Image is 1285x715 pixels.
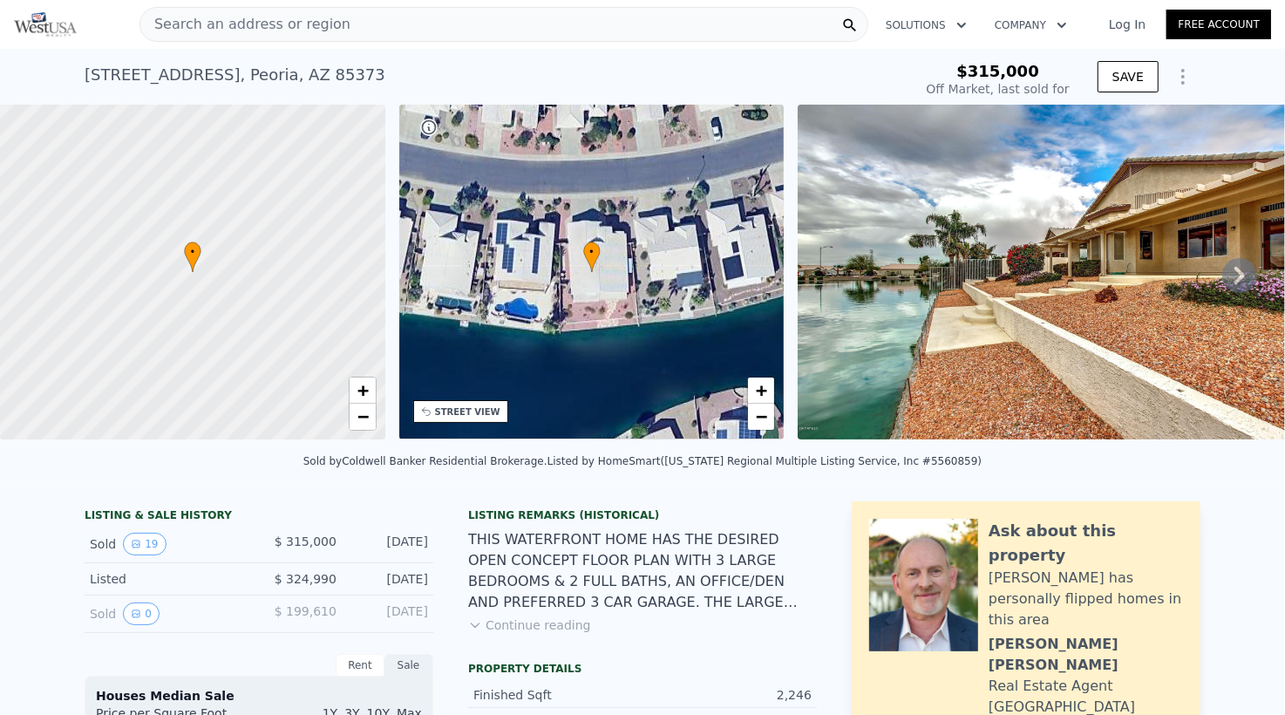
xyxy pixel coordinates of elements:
div: Finished Sqft [473,686,642,704]
span: $ 315,000 [275,535,337,548]
a: Zoom out [748,404,774,430]
button: Show Options [1166,59,1200,94]
div: [DATE] [350,533,428,555]
span: $ 324,990 [275,572,337,586]
div: Houses Median Sale [96,687,422,705]
button: Solutions [872,10,981,41]
div: • [583,242,601,272]
div: [DATE] [350,570,428,588]
span: • [184,244,201,260]
span: − [357,405,368,427]
button: Company [981,10,1081,41]
div: Sold [90,603,245,625]
span: $ 199,610 [275,604,337,618]
button: Continue reading [468,616,591,634]
div: Sale [384,654,433,677]
div: Real Estate Agent [989,676,1113,697]
div: • [184,242,201,272]
button: View historical data [123,533,166,555]
div: [DATE] [350,603,428,625]
div: [PERSON_NAME] [PERSON_NAME] [989,634,1183,676]
div: Sold [90,533,245,555]
div: STREET VIEW [435,405,500,419]
img: Pellego [14,12,77,37]
a: Free Account [1166,10,1271,39]
a: Log In [1088,16,1166,33]
span: • [583,244,601,260]
span: $315,000 [956,62,1039,80]
div: 2,246 [642,686,812,704]
div: Ask about this property [989,519,1183,568]
span: − [756,405,767,427]
button: View historical data [123,603,160,625]
div: THIS WATERFRONT HOME HAS THE DESIRED OPEN CONCEPT FLOOR PLAN WITH 3 LARGE BEDROOMS & 2 FULL BATHS... [468,529,817,613]
div: [PERSON_NAME] has personally flipped homes in this area [989,568,1183,630]
div: Sold by Coldwell Banker Residential Brokerage . [303,455,547,467]
div: Listed [90,570,245,588]
button: SAVE [1098,61,1159,92]
a: Zoom in [748,378,774,404]
span: Search an address or region [140,14,350,35]
div: Listing Remarks (Historical) [468,508,817,522]
div: [STREET_ADDRESS] , Peoria , AZ 85373 [85,63,385,87]
span: + [756,379,767,401]
span: + [357,379,368,401]
div: Rent [336,654,384,677]
div: Property details [468,662,817,676]
a: Zoom out [350,404,376,430]
div: Off Market, last sold for [927,80,1070,98]
div: LISTING & SALE HISTORY [85,508,433,526]
a: Zoom in [350,378,376,404]
div: Listed by HomeSmart ([US_STATE] Regional Multiple Listing Service, Inc #5560859) [547,455,982,467]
